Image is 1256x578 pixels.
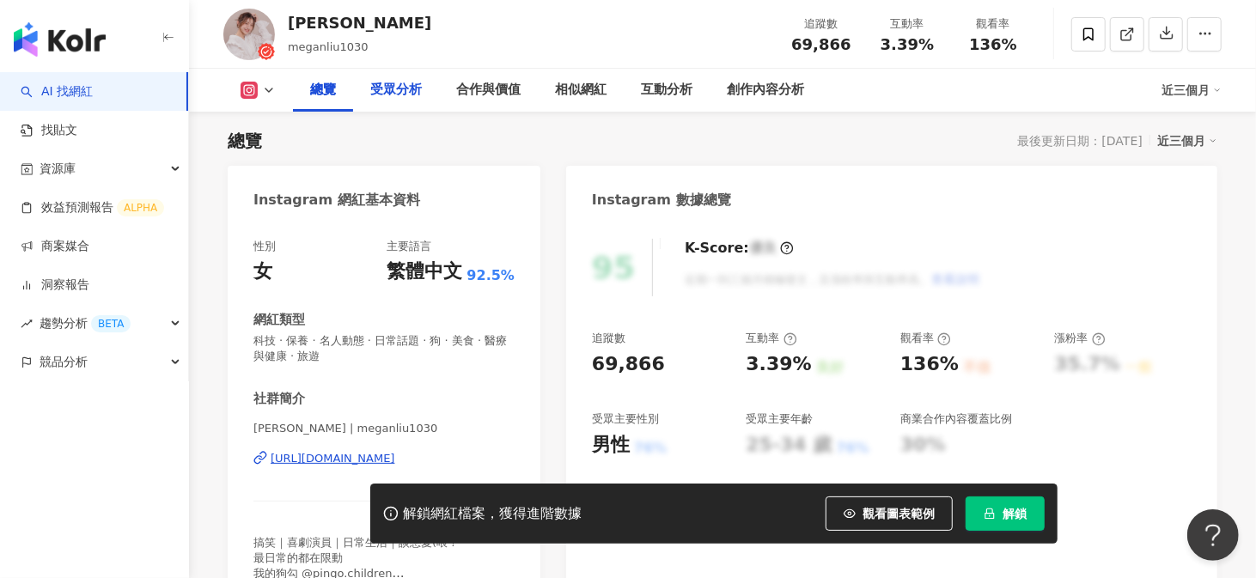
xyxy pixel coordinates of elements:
div: 近三個月 [1161,76,1222,104]
div: 網紅類型 [253,311,305,329]
div: K-Score : [685,239,794,258]
div: 互動率 [747,331,797,346]
div: 總覽 [310,80,336,100]
span: 92.5% [466,266,515,285]
div: 漲粉率 [1055,331,1106,346]
div: 性別 [253,239,276,254]
span: 69,866 [791,35,851,53]
div: 受眾分析 [370,80,422,100]
span: 科技 · 保養 · 名人動態 · 日常話題 · 狗 · 美食 · 醫療與健康 · 旅遊 [253,333,515,364]
a: 洞察報告 [21,277,89,294]
button: 觀看圖表範例 [826,496,953,531]
div: 創作內容分析 [727,80,804,100]
span: 競品分析 [40,343,88,381]
div: 繁體中文 [387,259,462,285]
div: 受眾主要性別 [592,411,659,427]
div: [PERSON_NAME] [288,12,431,33]
div: 合作與價值 [456,80,521,100]
div: 互動分析 [641,80,692,100]
div: 相似網紅 [555,80,607,100]
a: [URL][DOMAIN_NAME] [253,451,515,466]
a: 效益預測報告ALPHA [21,199,164,216]
div: 社群簡介 [253,390,305,408]
span: 解鎖 [1003,507,1027,520]
div: 解鎖網紅檔案，獲得進階數據 [403,505,582,523]
div: 女 [253,259,272,285]
div: 136% [900,351,959,378]
div: 互動率 [875,15,940,33]
div: 3.39% [747,351,812,378]
span: meganliu1030 [288,40,369,53]
span: 資源庫 [40,149,76,188]
div: 總覽 [228,129,262,153]
div: 主要語言 [387,239,431,254]
a: 找貼文 [21,122,77,139]
span: 觀看圖表範例 [863,507,935,520]
div: 商業合作內容覆蓋比例 [900,411,1012,427]
div: Instagram 網紅基本資料 [253,191,420,210]
span: lock [984,508,996,520]
div: 近三個月 [1157,130,1217,152]
div: BETA [91,315,131,332]
a: 商案媒合 [21,238,89,255]
img: logo [14,22,106,57]
div: 追蹤數 [592,331,625,346]
span: rise [21,318,33,330]
div: 69,866 [592,351,665,378]
span: [PERSON_NAME] | meganliu1030 [253,421,515,436]
button: 解鎖 [966,496,1045,531]
div: 男性 [592,432,630,459]
div: Instagram 數據總覽 [592,191,731,210]
span: 趨勢分析 [40,304,131,343]
span: 136% [969,36,1017,53]
div: 受眾主要年齡 [747,411,814,427]
div: [URL][DOMAIN_NAME] [271,451,395,466]
div: 觀看率 [960,15,1026,33]
div: 最後更新日期：[DATE] [1018,134,1143,148]
img: KOL Avatar [223,9,275,60]
a: searchAI 找網紅 [21,83,93,100]
div: 追蹤數 [789,15,854,33]
div: 觀看率 [900,331,951,346]
span: 3.39% [881,36,934,53]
